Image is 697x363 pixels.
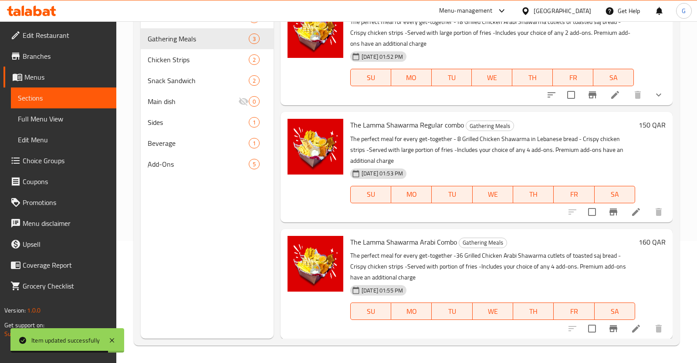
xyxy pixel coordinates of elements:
button: TH [513,302,554,320]
span: The Lamma Shawarma Arabi Combo [350,235,457,249]
img: The Lamma Shawarma Regular combo [288,119,343,175]
span: Edit Menu [18,134,109,145]
a: Menus [3,67,116,87]
span: Gathering Meals [459,238,507,248]
svg: Inactive section [238,96,249,107]
button: SA [593,69,634,86]
a: Choice Groups [3,150,116,171]
a: Upsell [3,234,116,255]
button: WE [473,186,513,203]
div: items [249,159,260,169]
span: 2 [249,56,259,64]
p: The perfect meal for every get-together - 8 Grilled Chicken Shawarma in Lebanese bread - Crispy c... [350,134,635,166]
span: TH [517,188,550,201]
span: WE [476,305,510,318]
span: 2 [249,77,259,85]
button: TH [513,186,554,203]
img: Mini Lamma Shawarma Arabi [288,2,343,58]
span: MO [395,188,428,201]
p: The perfect meal for every get-together -36 Grilled Chicken Arabi Shawarma cutlets of toasted saj... [350,250,635,283]
span: FR [556,71,590,84]
div: [GEOGRAPHIC_DATA] [534,6,591,16]
span: MO [395,305,428,318]
button: TH [512,69,553,86]
span: SA [598,188,632,201]
span: Promotions [23,197,109,208]
span: Menus [24,72,109,82]
span: TH [516,71,549,84]
span: Branches [23,51,109,61]
div: Chicken Strips2 [141,49,274,70]
a: Branches [3,46,116,67]
div: items [249,117,260,128]
button: TU [432,302,472,320]
a: Edit Restaurant [3,25,116,46]
div: Item updated successfully [31,336,100,345]
img: The Lamma Shawarma Arabi Combo [288,236,343,292]
button: SA [595,186,635,203]
span: Gathering Meals [466,121,514,131]
span: G [682,6,686,16]
span: WE [476,188,510,201]
span: TH [517,305,550,318]
div: items [249,96,260,107]
span: WE [475,71,509,84]
a: Edit menu item [610,90,620,100]
span: Beverage [148,138,249,148]
div: items [249,75,260,86]
span: ِAdd-Ons [148,159,249,169]
span: TU [435,71,469,84]
button: MO [391,186,432,203]
span: Select to update [562,86,580,104]
span: SU [354,188,388,201]
button: delete [648,318,669,339]
button: SU [350,186,391,203]
span: Coverage Report [23,260,109,270]
span: SA [597,71,630,84]
span: Chicken Strips [148,54,249,65]
span: Select to update [583,319,601,338]
button: sort-choices [541,84,562,105]
span: [DATE] 01:55 PM [358,286,406,295]
span: [DATE] 01:52 PM [358,53,406,61]
span: 3 [249,35,259,43]
span: Coupons [23,176,109,187]
button: show more [648,84,669,105]
span: TU [435,188,469,201]
span: SA [598,305,632,318]
button: SA [595,302,635,320]
button: SU [350,69,391,86]
a: Sections [11,87,116,108]
span: [DATE] 01:53 PM [358,169,406,178]
button: TU [432,186,472,203]
span: Get support on: [4,319,44,331]
div: Sides1 [141,112,274,133]
span: Menu disclaimer [23,218,109,229]
span: Edit Restaurant [23,30,109,40]
span: Gathering Meals [148,34,249,44]
div: Snack Sandwich2 [141,70,274,91]
span: TU [435,305,469,318]
a: Full Menu View [11,108,116,129]
span: Upsell [23,239,109,249]
span: Snack Sandwich [148,75,249,86]
span: Sides [148,117,249,128]
span: The Lamma Shawarma Regular combo [350,118,464,131]
a: Coupons [3,171,116,192]
span: Main dish [148,96,238,107]
div: items [249,34,260,44]
a: Edit menu item [631,323,641,334]
span: 1 [249,139,259,148]
span: 5 [249,160,259,168]
div: ِAdd-Ons5 [141,154,274,175]
button: WE [472,69,512,86]
span: 0 [249,97,259,106]
button: Branch-specific-item [582,84,603,105]
button: delete [627,84,648,105]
